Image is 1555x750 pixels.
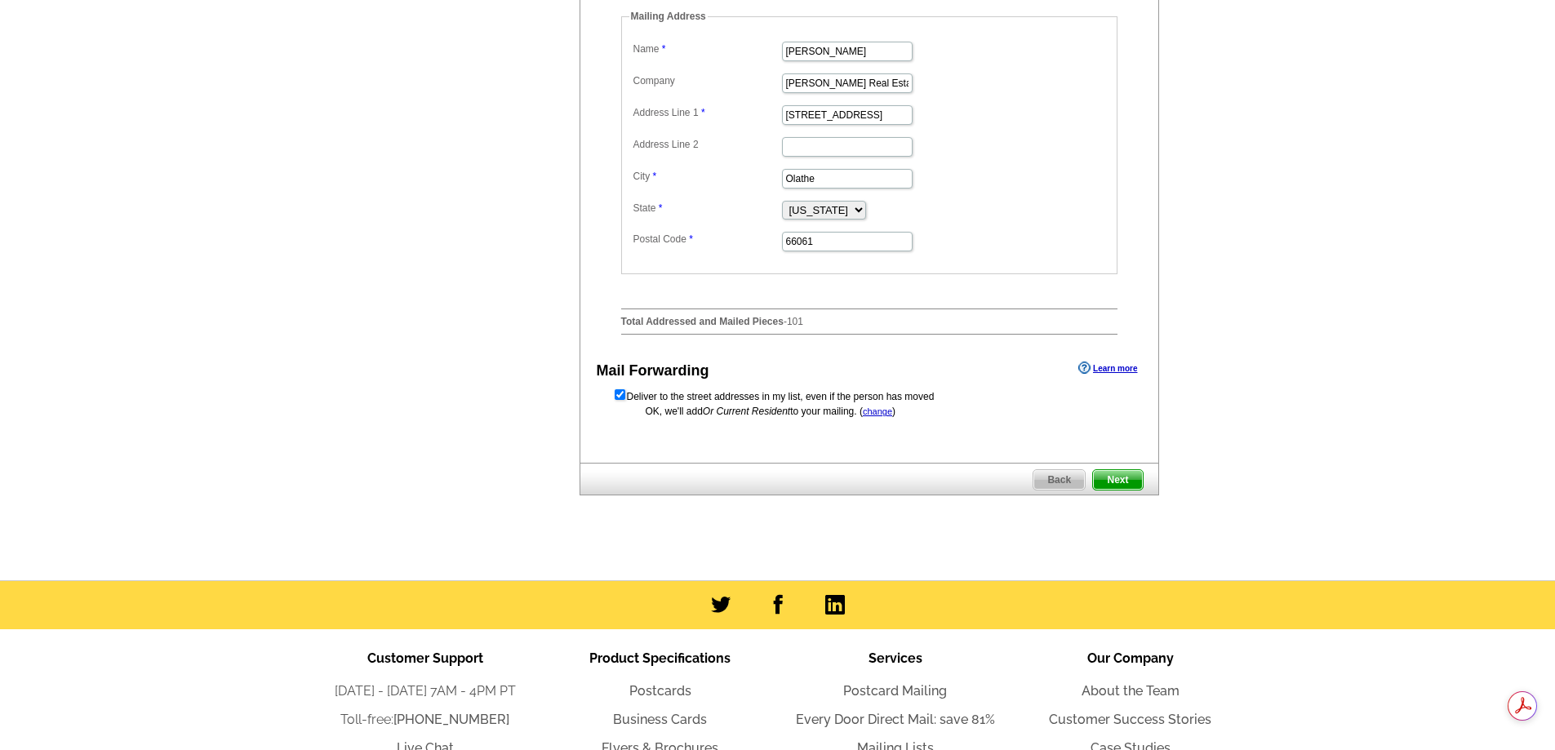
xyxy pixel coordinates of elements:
li: Toll-free: [308,710,543,730]
span: Back [1033,470,1085,490]
span: Next [1093,470,1142,490]
label: Address Line 1 [633,105,780,120]
a: Postcards [629,683,691,699]
span: Our Company [1087,650,1174,666]
form: Deliver to the street addresses in my list, even if the person has moved [613,388,1126,404]
legend: Mailing Address [629,9,708,24]
span: Product Specifications [589,650,731,666]
a: Every Door Direct Mail: save 81% [796,712,995,727]
span: Services [869,650,922,666]
a: Business Cards [613,712,707,727]
label: Postal Code [633,232,780,246]
li: [DATE] - [DATE] 7AM - 4PM PT [308,681,543,701]
a: Postcard Mailing [843,683,947,699]
label: City [633,169,780,184]
strong: Total Addressed and Mailed Pieces [621,316,784,327]
label: State [633,201,780,215]
a: Back [1033,469,1086,490]
label: Company [633,73,780,88]
iframe: LiveChat chat widget [1228,371,1555,750]
div: OK, we'll add to your mailing. ( ) [613,404,1126,419]
span: 101 [787,316,803,327]
a: [PHONE_NUMBER] [393,712,509,727]
a: Learn more [1078,362,1137,375]
a: change [863,406,892,416]
span: Customer Support [367,650,483,666]
div: Mail Forwarding [597,360,709,382]
a: About the Team [1082,683,1180,699]
label: Address Line 2 [633,137,780,152]
span: Or Current Resident [703,406,790,417]
label: Name [633,42,780,56]
a: Customer Success Stories [1049,712,1211,727]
